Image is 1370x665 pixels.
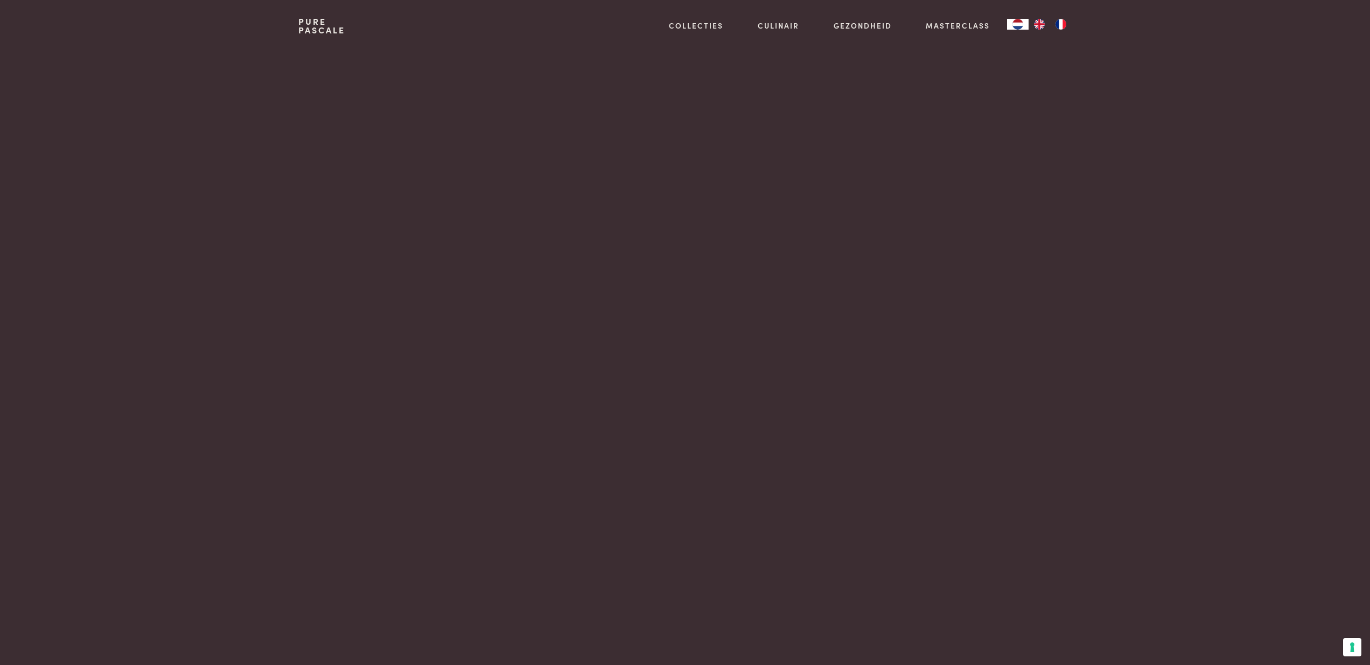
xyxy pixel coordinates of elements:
[758,20,799,31] a: Culinair
[1050,19,1072,30] a: FR
[1029,19,1050,30] a: EN
[1007,19,1072,30] aside: Language selected: Nederlands
[669,20,723,31] a: Collecties
[1007,19,1029,30] a: NL
[834,20,892,31] a: Gezondheid
[1343,638,1361,656] button: Uw voorkeuren voor toestemming voor trackingtechnologieën
[926,20,990,31] a: Masterclass
[1007,19,1029,30] div: Language
[298,17,345,34] a: PurePascale
[1029,19,1072,30] ul: Language list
